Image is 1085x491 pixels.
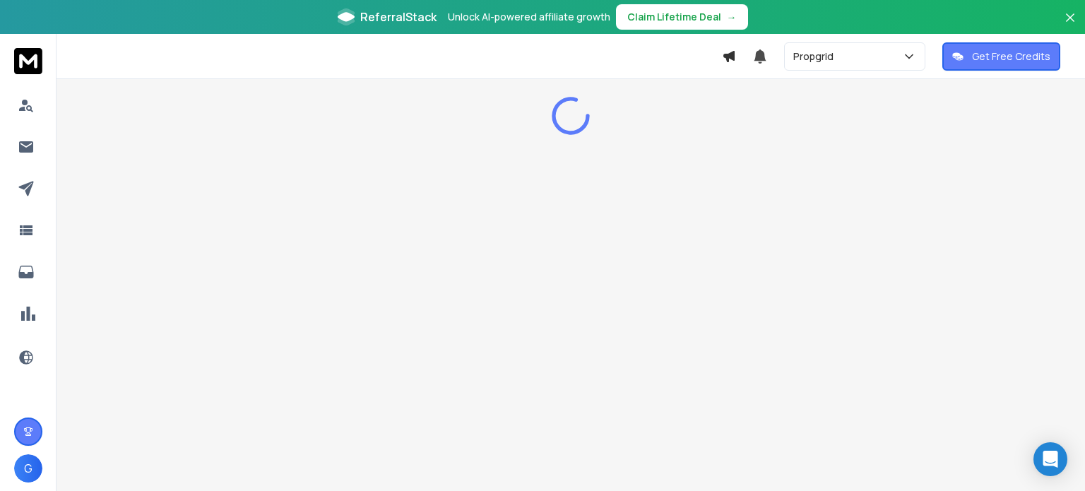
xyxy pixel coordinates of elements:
span: ReferralStack [360,8,437,25]
button: G [14,454,42,483]
div: Open Intercom Messenger [1033,442,1067,476]
button: Get Free Credits [942,42,1060,71]
button: Claim Lifetime Deal→ [616,4,748,30]
p: Unlock AI-powered affiliate growth [448,10,610,24]
p: Propgrid [793,49,839,64]
span: → [727,10,737,24]
p: Get Free Credits [972,49,1050,64]
button: Close banner [1061,8,1079,42]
